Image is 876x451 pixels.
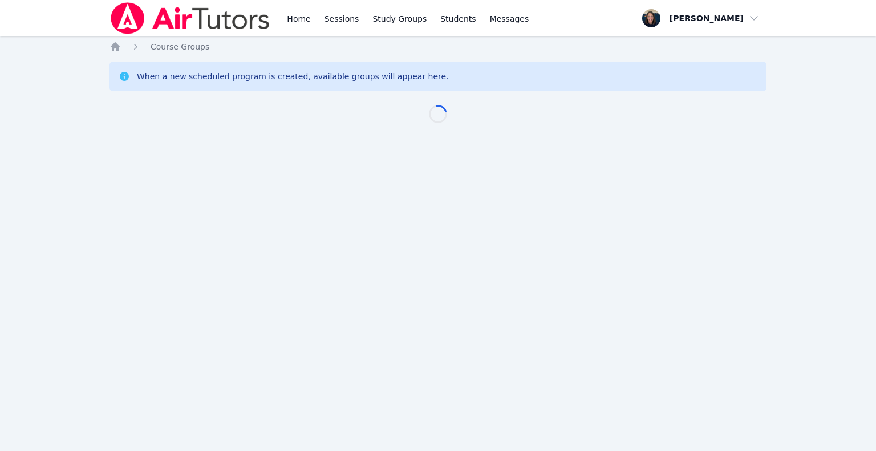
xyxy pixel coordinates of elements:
span: Messages [490,13,529,25]
div: When a new scheduled program is created, available groups will appear here. [137,71,449,82]
nav: Breadcrumb [109,41,766,52]
a: Course Groups [151,41,209,52]
span: Course Groups [151,42,209,51]
img: Air Tutors [109,2,271,34]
